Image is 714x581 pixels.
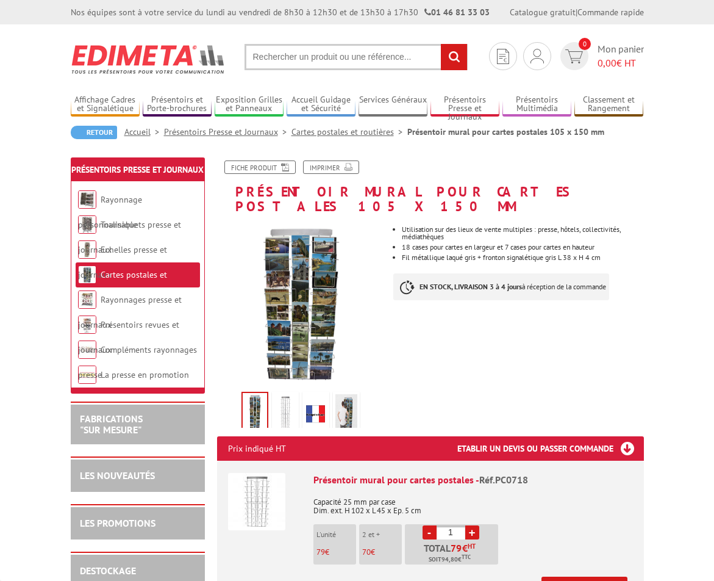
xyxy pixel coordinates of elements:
a: La presse en promotion [101,369,189,380]
a: Présentoirs Presse et Journaux [164,126,291,137]
a: Classement et Rangement [574,95,643,115]
a: LES NOUVEAUTÉS [80,469,155,482]
strong: EN STOCK, LIVRAISON 3 à 4 jours [419,282,522,291]
img: Edimeta [71,37,226,82]
img: pc0718_porte_cartes_postales_gris.jpg [274,394,296,432]
img: pc0718_gris_cartes_postales.jpg [217,220,384,387]
div: Nos équipes sont à votre service du lundi au vendredi de 8h30 à 12h30 et de 13h30 à 17h30 [71,6,490,18]
a: DESTOCKAGE [80,565,136,577]
sup: TTC [462,554,471,560]
li: Fil métallique laqué gris + fronton signalétique gris L 38 x H 4 cm [402,254,644,261]
span: € HT [598,56,644,70]
a: Présentoirs Multimédia [502,95,571,115]
img: pc0718_gris_cartes_postales.jpg [243,393,267,431]
a: Présentoirs et Porte-brochures [143,95,212,115]
h3: Etablir un devis ou passer commande [457,436,644,461]
a: Imprimer [303,161,359,174]
img: devis rapide [565,49,583,63]
a: Affichage Cadres et Signalétique [71,95,140,115]
span: 94,80 [441,555,458,565]
div: | [510,6,644,18]
span: Mon panier [598,42,644,70]
a: Catalogue gratuit [510,7,576,18]
sup: HT [468,542,476,550]
a: Commande rapide [577,7,644,18]
a: LES PROMOTIONS [80,517,155,529]
img: pc0718_porte_cartes_postales_gris_situation.jpg [335,394,357,432]
a: Accueil Guidage et Sécurité [287,95,355,115]
a: Accueil [124,126,164,137]
a: Exposition Grilles et Panneaux [215,95,284,115]
a: Cartes postales et routières [291,126,407,137]
p: Total [408,543,498,565]
li: Utilisation sur des lieux de vente multiples : presse, hôtels, collectivités, médiathèques [402,226,644,240]
span: Soit € [429,555,471,565]
a: Rayonnages presse et journaux [78,294,182,330]
a: Fiche produit [224,161,296,174]
span: € [462,543,468,553]
p: € [316,548,356,557]
img: Rayonnage personnalisable [78,190,96,209]
a: Cartes postales et routières [78,269,167,305]
a: Présentoirs Presse et Journaux [71,164,204,175]
p: 2 et + [362,530,402,539]
li: Présentoir mural pour cartes postales 105 x 150 mm [407,126,604,138]
img: edimeta_produit_fabrique_en_france.jpg [305,394,327,432]
p: Capacité 25 mm par case Dim. ext. H 102 x L 45 x Ep. 5 cm [313,489,633,515]
a: - [423,525,437,539]
a: Compléments rayonnages presse [78,344,197,380]
p: € [362,548,402,557]
input: Rechercher un produit ou une référence... [245,44,468,70]
span: 79 [451,543,462,553]
span: Réf.PC0718 [479,474,528,486]
img: devis rapide [497,49,509,64]
img: Présentoir mural pour cartes postales [228,473,285,530]
span: 70 [362,547,371,557]
span: 0,00 [598,57,616,69]
p: Prix indiqué HT [228,436,286,461]
a: Retour [71,126,117,139]
h1: Présentoir mural pour cartes postales 105 x 150 mm [208,161,653,214]
a: Présentoirs Presse et Journaux [430,95,499,115]
a: devis rapide 0 Mon panier 0,00€ HT [557,42,644,70]
a: Services Généraux [359,95,427,115]
a: Rayonnage personnalisable [78,194,142,230]
p: à réception de la commande [393,273,609,300]
a: FABRICATIONS"Sur Mesure" [80,413,143,436]
input: rechercher [441,44,467,70]
a: Présentoirs revues et journaux [78,319,179,355]
a: + [465,525,479,539]
span: 0 [579,38,591,50]
strong: 01 46 81 33 03 [424,7,490,18]
p: L'unité [316,530,356,539]
img: devis rapide [530,49,544,63]
li: 18 cases pour cartes en largeur et 7 cases pour cartes en hauteur [402,244,644,251]
span: 79 [316,547,325,557]
div: Présentoir mural pour cartes postales - [313,473,633,487]
a: Tourniquets presse et journaux [78,219,181,255]
a: Echelles presse et journaux [78,244,167,280]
